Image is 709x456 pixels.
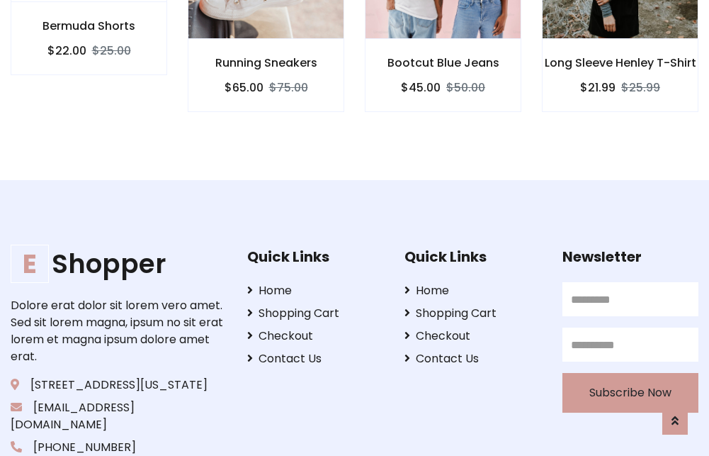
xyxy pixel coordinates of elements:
h5: Quick Links [247,248,383,265]
h6: Bermuda Shorts [11,19,166,33]
h6: Long Sleeve Henley T-Shirt [543,56,698,69]
a: Checkout [247,328,383,345]
h5: Newsletter [562,248,698,265]
a: Home [404,282,540,299]
a: Checkout [404,328,540,345]
button: Subscribe Now [562,373,698,413]
h6: Bootcut Blue Jeans [365,56,521,69]
h6: $21.99 [580,81,616,94]
a: Home [247,282,383,299]
p: [EMAIL_ADDRESS][DOMAIN_NAME] [11,399,225,433]
h6: $45.00 [401,81,441,94]
a: Contact Us [404,350,540,367]
h6: $22.00 [47,44,86,57]
p: [STREET_ADDRESS][US_STATE] [11,377,225,394]
del: $25.00 [92,43,131,59]
a: Contact Us [247,350,383,367]
a: Shopping Cart [247,305,383,322]
p: Dolore erat dolor sit lorem vero amet. Sed sit lorem magna, ipsum no sit erat lorem et magna ipsu... [11,297,225,365]
del: $50.00 [446,79,485,96]
h6: Running Sneakers [188,56,344,69]
p: [PHONE_NUMBER] [11,439,225,456]
h1: Shopper [11,248,225,279]
a: Shopping Cart [404,305,540,322]
del: $25.99 [621,79,660,96]
h5: Quick Links [404,248,540,265]
h6: $65.00 [225,81,263,94]
del: $75.00 [269,79,308,96]
a: EShopper [11,248,225,279]
span: E [11,245,49,283]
